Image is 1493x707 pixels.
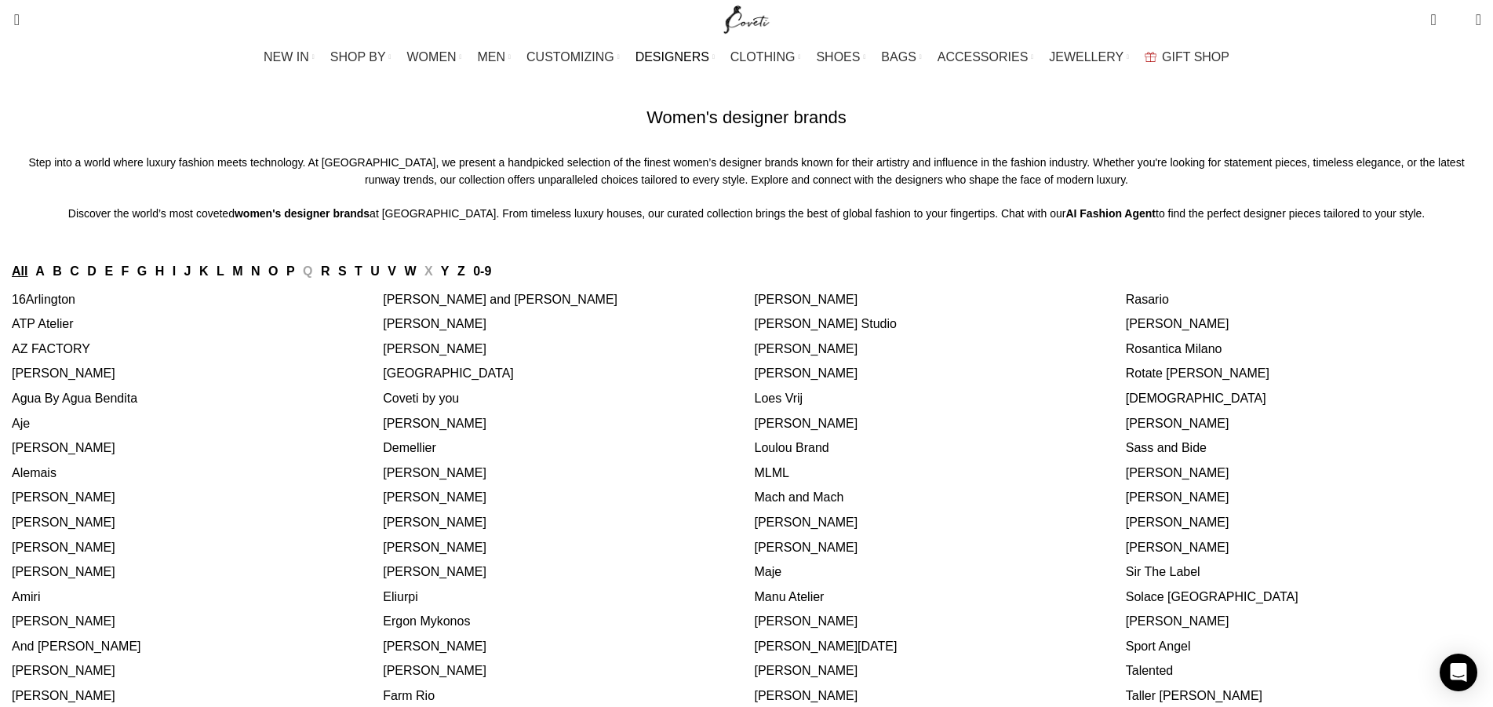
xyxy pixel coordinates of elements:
a: K [199,264,209,278]
a: [PERSON_NAME] [1126,516,1229,529]
a: WOMEN [407,42,462,73]
span: X [424,264,433,278]
a: Y [441,264,450,278]
a: G [137,264,147,278]
a: [PERSON_NAME] [1126,541,1229,554]
a: [PERSON_NAME][DATE] [755,640,898,653]
a: Search [4,4,20,35]
a: Manu Atelier [755,590,825,603]
p: Discover the world’s most coveted at [GEOGRAPHIC_DATA]. From timeless luxury houses, our curated ... [12,205,1481,222]
a: NEW IN [264,42,315,73]
a: [PERSON_NAME] [12,565,115,578]
a: [DEMOGRAPHIC_DATA] [1126,392,1266,405]
span: Q [303,264,312,278]
a: [PERSON_NAME] [755,342,858,355]
a: Rasario [1126,293,1169,306]
span: 0 [1451,16,1463,27]
a: [PERSON_NAME] [383,342,486,355]
span: WOMEN [407,49,457,64]
div: My Wishlist [1448,4,1464,35]
a: U [370,264,380,278]
a: Ergon Mykonos [383,614,470,628]
a: [PERSON_NAME] [755,541,858,554]
a: Eliurpi [383,590,417,603]
a: [PERSON_NAME] [1126,466,1229,479]
a: [PERSON_NAME] [755,664,858,677]
a: S [338,264,347,278]
a: Sir The Label [1126,565,1200,578]
a: ACCESSORIES [938,42,1034,73]
a: [PERSON_NAME] [12,664,115,677]
a: CLOTHING [730,42,801,73]
span: CUSTOMIZING [526,49,614,64]
a: J [184,264,191,278]
a: [PERSON_NAME] [12,441,115,454]
a: [PERSON_NAME] [755,293,858,306]
a: [PERSON_NAME] [755,689,858,702]
a: 16Arlington [12,293,75,306]
div: Open Intercom Messenger [1440,654,1477,691]
a: [PERSON_NAME] [12,614,115,628]
a: MLML [755,466,789,479]
a: JEWELLERY [1049,42,1129,73]
a: Rotate [PERSON_NAME] [1126,366,1269,380]
a: I [173,264,176,278]
span: CLOTHING [730,49,796,64]
a: C [70,264,79,278]
a: DESIGNERS [635,42,715,73]
a: ATP Atelier [12,317,74,330]
a: Alemais [12,466,56,479]
a: [PERSON_NAME] [12,541,115,554]
h1: Women's designer brands [646,106,846,130]
a: [PERSON_NAME] [1126,614,1229,628]
a: 0-9 [473,264,491,278]
strong: AI Fashion Agent [1065,207,1156,220]
img: GiftBag [1145,52,1156,62]
a: Talented [1126,664,1174,677]
a: F [122,264,129,278]
a: Farm Rio [383,689,435,702]
a: [PERSON_NAME] [383,516,486,529]
a: W [404,264,416,278]
a: [PERSON_NAME] [1126,490,1229,504]
span: MEN [478,49,506,64]
a: Site logo [720,12,773,25]
a: Solace [GEOGRAPHIC_DATA] [1126,590,1298,603]
a: [PERSON_NAME] [383,565,486,578]
div: Main navigation [4,42,1489,73]
span: BAGS [881,49,916,64]
a: M [232,264,242,278]
span: ACCESSORIES [938,49,1029,64]
a: Sport Angel [1126,640,1191,653]
a: Amiri [12,590,40,603]
a: V [388,264,396,278]
a: CUSTOMIZING [526,42,620,73]
a: 0 [1422,4,1444,35]
a: Agua By Agua Bendita [12,392,137,405]
a: Taller [PERSON_NAME] [1126,689,1262,702]
strong: women's designer brands [235,207,370,220]
a: [PERSON_NAME] [383,541,486,554]
a: [PERSON_NAME] Studio [755,317,897,330]
a: [PERSON_NAME] [383,664,486,677]
span: 0 [1432,8,1444,20]
a: E [104,264,113,278]
a: Z [457,264,465,278]
a: Coveti by you [383,392,459,405]
a: [PERSON_NAME] [12,490,115,504]
a: T [355,264,362,278]
a: [PERSON_NAME] [383,417,486,430]
a: H [155,264,165,278]
a: [PERSON_NAME] [1126,417,1229,430]
a: [PERSON_NAME] [12,516,115,529]
a: Mach and Mach [755,490,844,504]
a: [PERSON_NAME] and [PERSON_NAME] [383,293,617,306]
a: And [PERSON_NAME] [12,640,141,653]
a: Aje [12,417,30,430]
a: Sass and Bide [1126,441,1207,454]
a: O [268,264,278,278]
a: [PERSON_NAME] [383,317,486,330]
a: [PERSON_NAME] [383,466,486,479]
a: [PERSON_NAME] [383,490,486,504]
